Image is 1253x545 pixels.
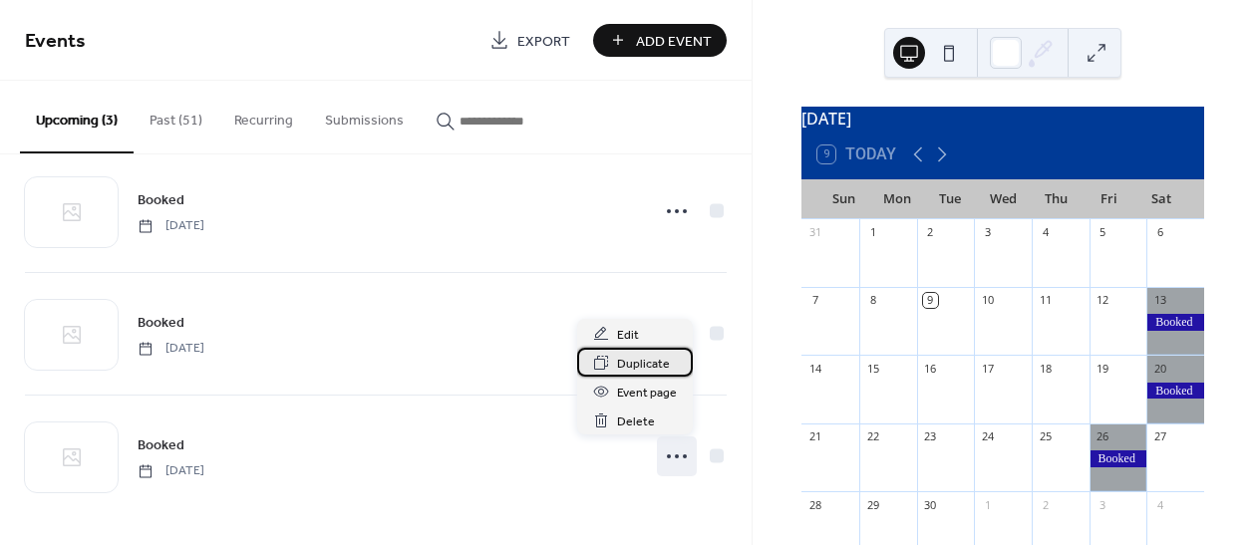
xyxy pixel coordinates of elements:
[134,81,218,151] button: Past (51)
[617,383,677,404] span: Event page
[138,311,184,334] a: Booked
[1146,314,1204,331] div: Booked
[1096,429,1110,444] div: 26
[923,429,938,444] div: 23
[20,81,134,153] button: Upcoming (3)
[865,225,880,240] div: 1
[1135,179,1188,219] div: Sat
[1152,293,1167,308] div: 13
[870,179,923,219] div: Mon
[1030,179,1083,219] div: Thu
[25,22,86,61] span: Events
[1038,293,1053,308] div: 11
[1152,361,1167,376] div: 20
[138,190,184,211] span: Booked
[807,225,822,240] div: 31
[807,361,822,376] div: 14
[1152,429,1167,444] div: 27
[138,340,204,358] span: [DATE]
[923,293,938,308] div: 9
[923,225,938,240] div: 2
[980,429,995,444] div: 24
[980,361,995,376] div: 17
[138,462,204,480] span: [DATE]
[1083,179,1135,219] div: Fri
[617,325,639,346] span: Edit
[1096,361,1110,376] div: 19
[138,188,184,211] a: Booked
[865,293,880,308] div: 8
[801,107,1204,131] div: [DATE]
[980,497,995,512] div: 1
[923,497,938,512] div: 30
[1146,383,1204,400] div: Booked
[1038,497,1053,512] div: 2
[138,313,184,334] span: Booked
[517,31,570,52] span: Export
[980,293,995,308] div: 10
[865,497,880,512] div: 29
[1096,497,1110,512] div: 3
[923,179,976,219] div: Tue
[1096,225,1110,240] div: 5
[977,179,1030,219] div: Wed
[1152,497,1167,512] div: 4
[807,497,822,512] div: 28
[617,354,670,375] span: Duplicate
[1090,450,1147,467] div: Booked
[1038,429,1053,444] div: 25
[593,24,727,57] button: Add Event
[309,81,420,151] button: Submissions
[474,24,585,57] a: Export
[617,411,655,432] span: Delete
[1038,361,1053,376] div: 18
[218,81,309,151] button: Recurring
[865,429,880,444] div: 22
[807,429,822,444] div: 21
[865,361,880,376] div: 15
[1096,293,1110,308] div: 12
[138,217,204,235] span: [DATE]
[1038,225,1053,240] div: 4
[923,361,938,376] div: 16
[817,179,870,219] div: Sun
[807,293,822,308] div: 7
[636,31,712,52] span: Add Event
[138,433,184,456] a: Booked
[980,225,995,240] div: 3
[138,435,184,456] span: Booked
[1152,225,1167,240] div: 6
